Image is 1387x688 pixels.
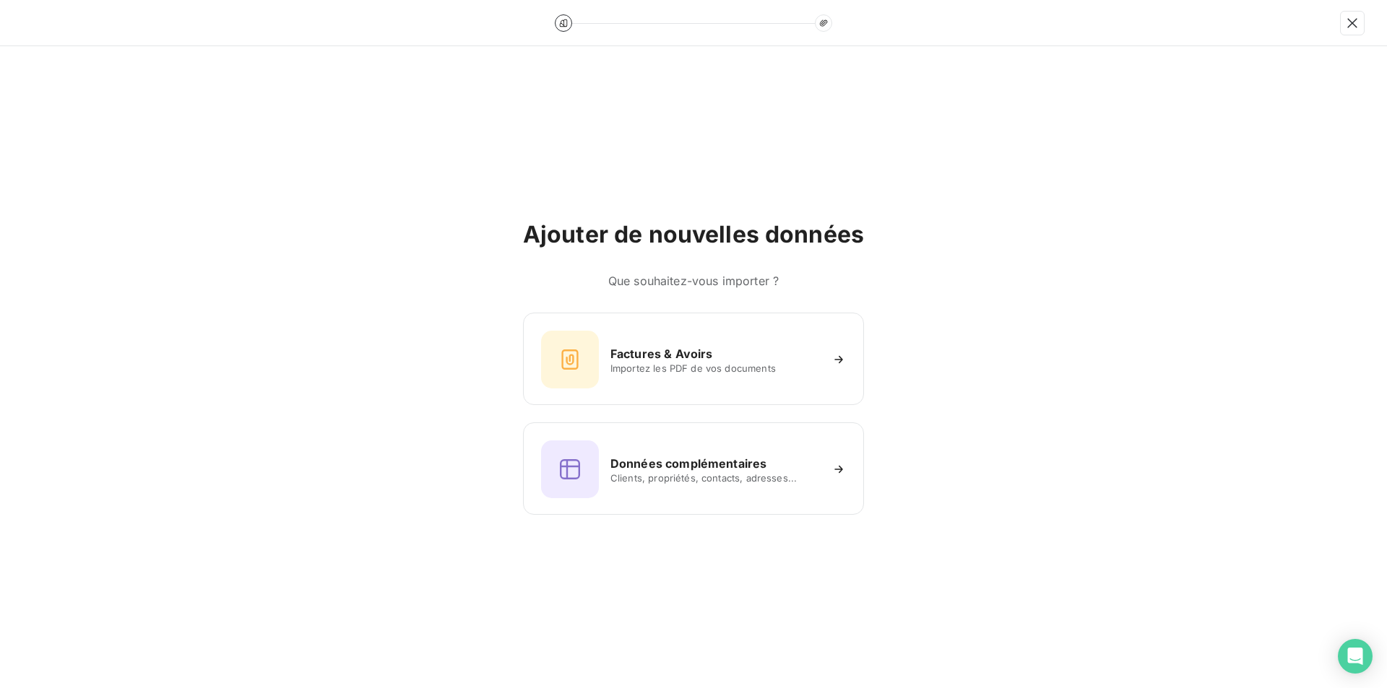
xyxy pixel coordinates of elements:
[523,220,864,249] h2: Ajouter de nouvelles données
[523,272,864,289] h6: Que souhaitez-vous importer ?
[610,345,713,362] h6: Factures & Avoirs
[610,455,766,472] h6: Données complémentaires
[1338,639,1373,674] div: Open Intercom Messenger
[610,472,820,484] span: Clients, propriétés, contacts, adresses...
[610,362,820,374] span: Importez les PDF de vos documents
